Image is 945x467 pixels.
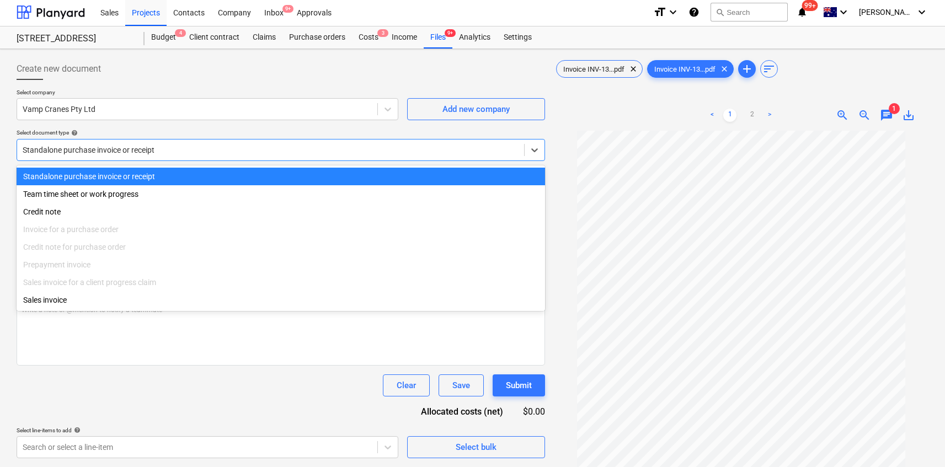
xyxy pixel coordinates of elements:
[175,29,186,37] span: 4
[627,62,640,76] span: clear
[282,5,293,13] span: 9+
[397,378,416,393] div: Clear
[718,62,731,76] span: clear
[17,168,545,185] div: Standalone purchase invoice or receipt
[880,109,893,122] span: chat
[557,65,631,73] span: Invoice INV-13...pdf
[647,60,734,78] div: Invoice INV-13...pdf
[183,26,246,49] a: Client contract
[666,6,680,19] i: keyboard_arrow_down
[653,6,666,19] i: format_size
[706,109,719,122] a: Previous page
[17,89,398,98] p: Select company
[282,26,352,49] a: Purchase orders
[688,6,700,19] i: Knowledge base
[723,109,736,122] a: Page 1 is your current page
[445,29,456,37] span: 9+
[17,427,398,434] div: Select line-items to add
[352,26,385,49] div: Costs
[497,26,538,49] a: Settings
[17,238,545,256] div: Credit note for purchase order
[17,221,545,238] div: Invoice for a purchase order
[797,6,808,19] i: notifications
[889,103,900,114] span: 1
[763,109,776,122] a: Next page
[456,440,496,454] div: Select bulk
[407,98,545,120] button: Add new company
[17,291,545,309] div: Sales invoice
[439,374,484,396] button: Save
[521,405,545,418] div: $0.00
[17,129,545,136] div: Select document type
[442,102,510,116] div: Add new company
[859,8,914,17] span: [PERSON_NAME]
[246,26,282,49] a: Claims
[145,26,183,49] div: Budget
[762,62,776,76] span: sort
[424,26,452,49] a: Files9+
[890,414,945,467] iframe: Chat Widget
[17,256,545,273] div: Prepayment invoice
[711,3,788,22] button: Search
[17,185,545,203] div: Team time sheet or work progress
[648,65,722,73] span: Invoice INV-13...pdf
[493,374,545,396] button: Submit
[17,33,131,45] div: [STREET_ADDRESS]
[716,8,724,17] span: search
[407,436,545,458] button: Select bulk
[740,62,754,76] span: add
[858,109,871,122] span: zoom_out
[452,26,497,49] a: Analytics
[556,60,643,78] div: Invoice INV-13...pdf
[837,6,850,19] i: keyboard_arrow_down
[17,203,545,221] div: Credit note
[836,109,849,122] span: zoom_in
[915,6,928,19] i: keyboard_arrow_down
[377,29,388,37] span: 3
[72,427,81,433] span: help
[424,26,452,49] div: Files
[17,62,101,76] span: Create new document
[902,109,915,122] span: save_alt
[385,26,424,49] a: Income
[402,405,521,418] div: Allocated costs (net)
[383,374,430,396] button: Clear
[452,378,470,393] div: Save
[69,130,78,136] span: help
[506,378,532,393] div: Submit
[745,109,759,122] a: Page 2
[17,273,545,291] div: Sales invoice for a client progress claim
[352,26,385,49] a: Costs3
[145,26,183,49] a: Budget4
